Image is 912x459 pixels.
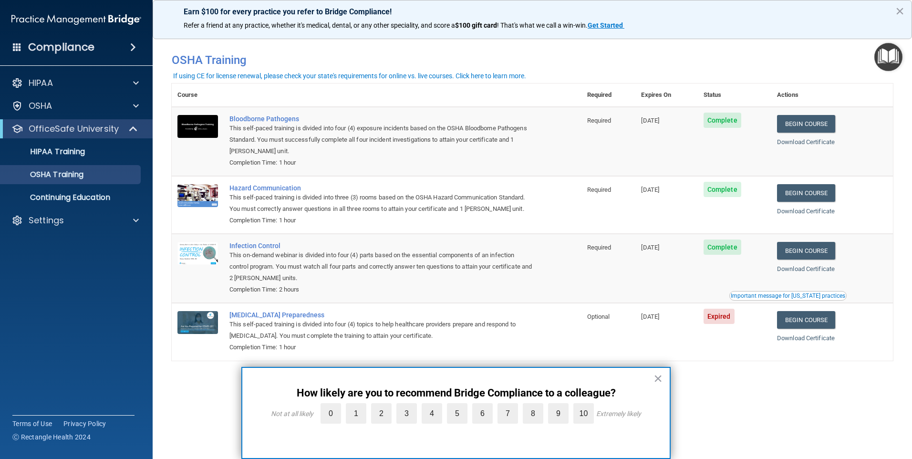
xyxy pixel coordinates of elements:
p: Earn $100 for every practice you refer to Bridge Compliance! [184,7,881,16]
span: [DATE] [641,117,659,124]
span: Complete [704,240,741,255]
label: 6 [472,403,493,424]
div: Bloodborne Pathogens [229,115,534,123]
span: Complete [704,182,741,197]
div: This self-paced training is divided into three (3) rooms based on the OSHA Hazard Communication S... [229,192,534,215]
a: Terms of Use [12,419,52,428]
th: Expires On [635,83,697,107]
div: Extremely likely [596,410,641,417]
span: Ⓒ Rectangle Health 2024 [12,432,91,442]
span: [DATE] [641,244,659,251]
button: Close [895,3,904,19]
label: 7 [497,403,518,424]
label: 2 [371,403,392,424]
p: How likely are you to recommend Bridge Compliance to a colleague? [261,387,651,399]
span: ! That's what we call a win-win. [497,21,588,29]
span: Optional [587,313,610,320]
label: 9 [548,403,569,424]
a: Privacy Policy [63,419,106,428]
button: Read this if you are a dental practitioner in the state of CA [729,291,847,301]
div: Completion Time: 1 hour [229,157,534,168]
div: Not at all likely [271,410,313,417]
div: Infection Control [229,242,534,250]
a: Download Certificate [777,138,835,146]
a: Download Certificate [777,334,835,342]
button: If using CE for license renewal, please check your state's requirements for online vs. live cours... [172,71,528,81]
span: Expired [704,309,735,324]
p: Continuing Education [6,193,136,202]
div: Hazard Communication [229,184,534,192]
p: HIPAA [29,77,53,89]
span: [DATE] [641,186,659,193]
p: Settings [29,215,64,226]
a: Begin Course [777,184,835,202]
label: 5 [447,403,467,424]
th: Required [581,83,636,107]
a: Begin Course [777,115,835,133]
th: Actions [771,83,893,107]
div: This on-demand webinar is divided into four (4) parts based on the essential components of an inf... [229,250,534,284]
img: PMB logo [11,10,141,29]
div: If using CE for license renewal, please check your state's requirements for online vs. live cours... [173,73,526,79]
div: This self-paced training is divided into four (4) exposure incidents based on the OSHA Bloodborne... [229,123,534,157]
a: Download Certificate [777,265,835,272]
div: Completion Time: 2 hours [229,284,534,295]
button: Open Resource Center [874,43,902,71]
span: Refer a friend at any practice, whether it's medical, dental, or any other speciality, and score a [184,21,455,29]
h4: OSHA Training [172,53,893,67]
span: Required [587,244,611,251]
a: Download Certificate [777,208,835,215]
h4: Compliance [28,41,94,54]
th: Course [172,83,224,107]
span: Complete [704,113,741,128]
label: 3 [396,403,417,424]
span: Required [587,117,611,124]
label: 0 [321,403,341,424]
p: OSHA Training [6,170,83,179]
label: 1 [346,403,366,424]
a: Begin Course [777,242,835,260]
span: [DATE] [641,313,659,320]
div: This self-paced training is divided into four (4) topics to help healthcare providers prepare and... [229,319,534,342]
div: [MEDICAL_DATA] Preparedness [229,311,534,319]
div: Completion Time: 1 hour [229,342,534,353]
span: Required [587,186,611,193]
p: OSHA [29,100,52,112]
p: OfficeSafe University [29,123,119,135]
th: Status [698,83,771,107]
label: 10 [573,403,594,424]
label: 8 [523,403,543,424]
strong: Get Started [588,21,623,29]
a: Begin Course [777,311,835,329]
button: Close [653,371,663,386]
label: 4 [422,403,442,424]
p: HIPAA Training [6,147,85,156]
strong: $100 gift card [455,21,497,29]
div: Completion Time: 1 hour [229,215,534,226]
div: Important message for [US_STATE] practices [731,293,845,299]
